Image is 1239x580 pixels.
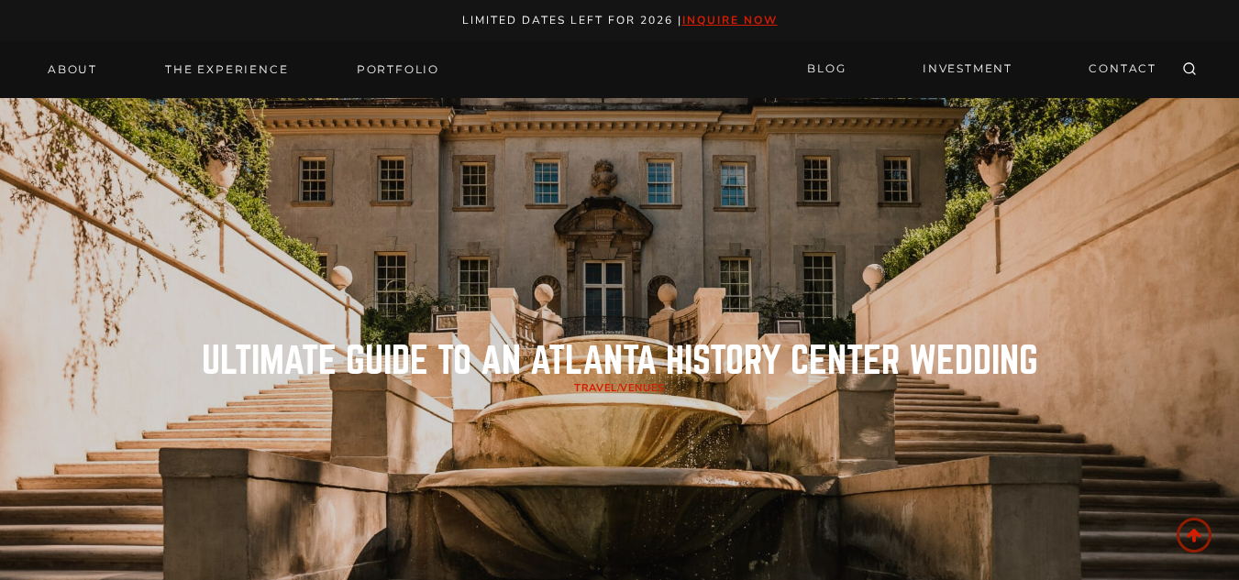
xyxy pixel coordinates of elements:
nav: Primary Navigation [37,57,450,82]
a: Venues [620,381,664,395]
a: inquire now [682,13,778,27]
a: Travel [574,381,616,395]
img: Logo of Roy Serafin Photo Co., featuring stylized text in white on a light background, representi... [552,48,688,91]
a: INVESTMENT [912,53,1023,85]
a: CONTACT [1078,53,1167,85]
nav: Secondary Navigation [796,53,1167,85]
a: Scroll to top [1177,518,1211,553]
p: Limited Dates LEft for 2026 | [20,11,1220,30]
button: View Search Form [1177,57,1202,82]
h1: Ultimate Guide to an Atlanta History Center Wedding [202,343,1038,379]
span: / [574,381,664,395]
a: About [37,57,108,82]
a: BLOG [796,53,857,85]
a: THE EXPERIENCE [154,57,299,82]
a: Portfolio [346,57,450,82]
